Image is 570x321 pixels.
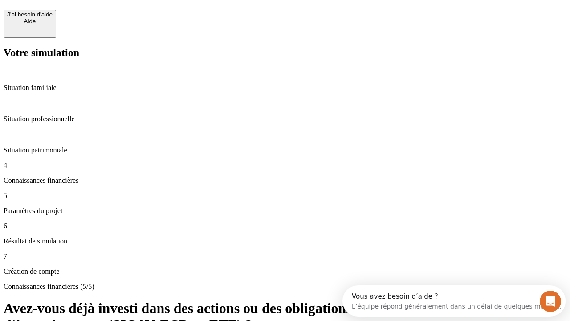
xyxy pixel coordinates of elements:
p: Paramètres du projet [4,207,566,215]
div: Ouvrir le Messenger Intercom [4,4,245,28]
div: J’ai besoin d'aide [7,11,53,18]
p: Situation patrimoniale [4,146,566,154]
iframe: Intercom live chat discovery launcher [342,285,566,317]
h2: Votre simulation [4,47,566,59]
button: J’ai besoin d'aideAide [4,10,56,38]
p: Situation professionnelle [4,115,566,123]
p: 4 [4,161,566,169]
p: 6 [4,222,566,230]
p: Connaissances financières [4,177,566,185]
div: L’équipe répond généralement dans un délai de quelques minutes. [9,15,219,24]
p: Connaissances financières (5/5) [4,283,566,291]
div: Aide [7,18,53,25]
iframe: Intercom live chat [540,291,561,312]
p: 5 [4,192,566,200]
p: Situation familiale [4,84,566,92]
div: Vous avez besoin d’aide ? [9,8,219,15]
p: Création de compte [4,267,566,276]
p: 7 [4,252,566,260]
p: Résultat de simulation [4,237,566,245]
